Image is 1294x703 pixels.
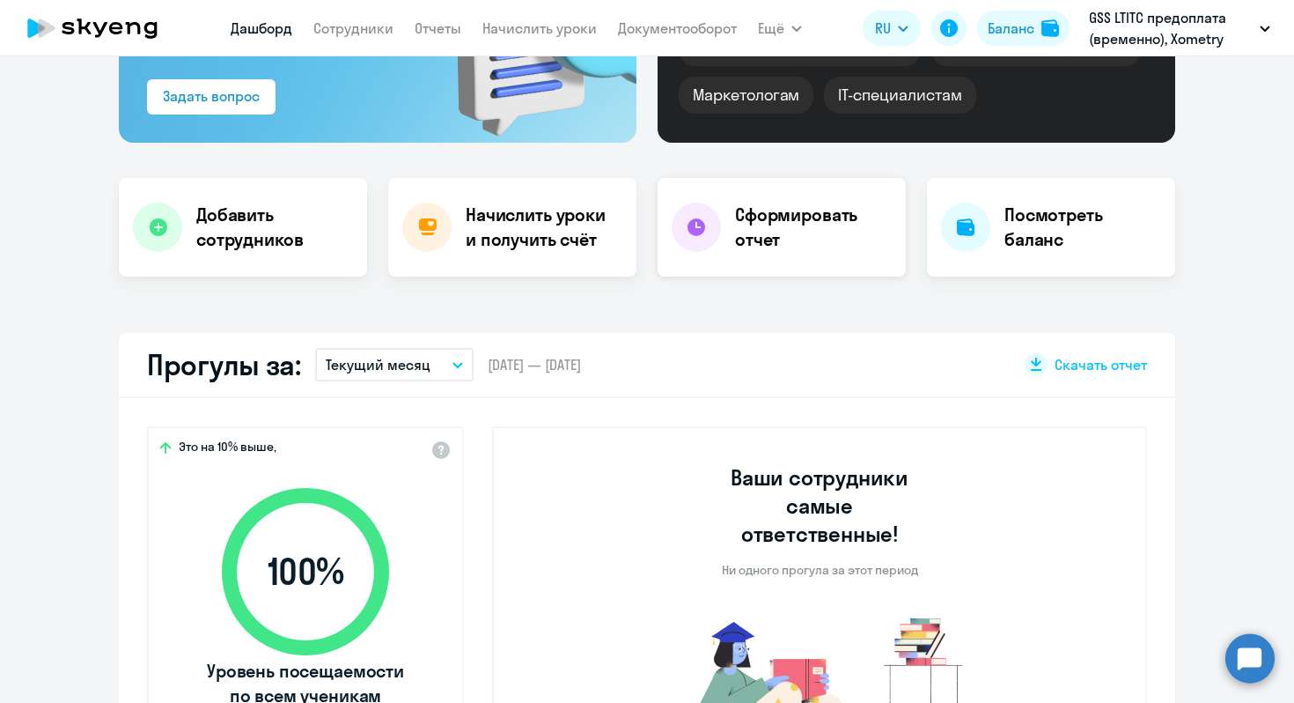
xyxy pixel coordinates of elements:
a: Сотрудники [313,19,393,37]
button: Ещё [758,11,802,46]
h4: Сформировать отчет [735,203,892,252]
p: GSS LTITC предоплата (временно), Xometry Europe GmbH [1089,7,1253,49]
img: balance [1041,19,1059,37]
span: [DATE] — [DATE] [488,355,581,374]
h4: Начислить уроки и получить счёт [466,203,619,252]
a: Начислить уроки [482,19,597,37]
span: Это на 10% выше, [179,439,276,460]
p: Ни одного прогула за этот период [722,562,918,578]
button: Задать вопрос [147,79,276,115]
div: Баланс [988,18,1034,39]
button: GSS LTITC предоплата (временно), Xometry Europe GmbH [1080,7,1279,49]
span: 100 % [204,551,407,593]
h3: Ваши сотрудники самые ответственные! [707,463,933,548]
h4: Посмотреть баланс [1004,203,1161,252]
div: Маркетологам [679,77,813,114]
h2: Прогулы за: [147,347,301,382]
div: IT-специалистам [824,77,975,114]
span: Скачать отчет [1055,355,1147,374]
div: Задать вопрос [163,85,260,107]
a: Документооборот [618,19,737,37]
button: Балансbalance [977,11,1070,46]
button: Текущий месяц [315,348,474,381]
a: Отчеты [415,19,461,37]
button: RU [863,11,921,46]
span: Ещё [758,18,784,39]
p: Текущий месяц [326,354,430,375]
a: Дашборд [231,19,292,37]
span: RU [875,18,891,39]
h4: Добавить сотрудников [196,203,353,252]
